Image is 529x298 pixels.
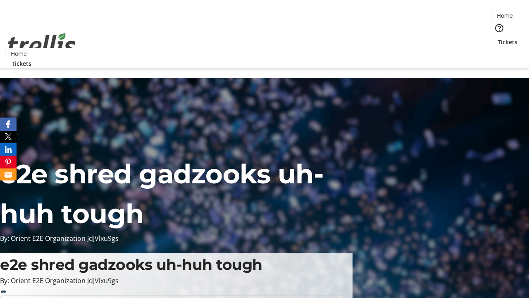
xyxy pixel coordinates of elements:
button: Cart [491,46,508,63]
span: Tickets [498,38,517,46]
button: Help [491,20,508,36]
span: Tickets [12,59,31,68]
img: Orient E2E Organization JdJVlxu9gs's Logo [5,24,79,65]
a: Tickets [491,38,524,46]
span: Home [11,49,27,58]
a: Home [491,11,518,20]
a: Tickets [5,59,38,68]
span: Home [497,11,513,20]
a: Home [5,49,32,58]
